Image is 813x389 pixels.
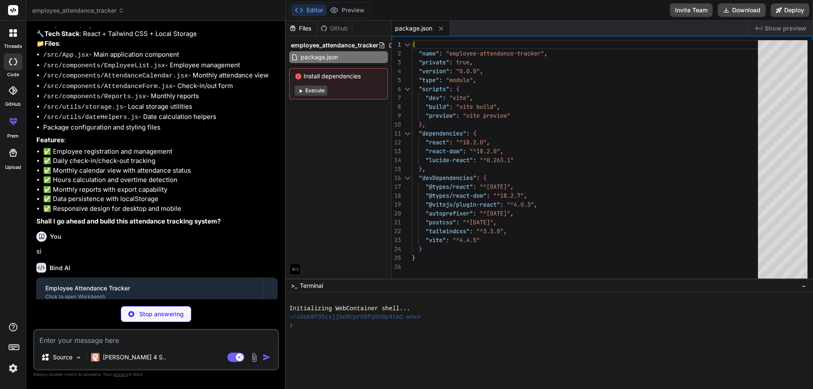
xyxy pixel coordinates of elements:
[456,85,459,93] span: {
[449,67,453,75] span: :
[426,147,463,155] span: "react-dom"
[426,227,470,235] span: "tailwindcss"
[33,370,279,378] p: Always double-check its answers. Your in Bind
[402,85,413,94] div: Click to collapse the range.
[392,76,401,85] div: 5
[45,293,254,300] div: Click to open Workbench
[426,156,473,164] span: "lucide-react"
[392,174,401,182] div: 16
[43,185,277,195] li: ✅ Monthly reports with export capability
[5,101,21,108] label: GitHub
[470,227,473,235] span: :
[446,76,473,84] span: "module"
[426,183,473,190] span: "@types/react"
[456,58,470,66] span: true
[300,281,323,290] span: Terminal
[802,281,806,290] span: −
[4,43,22,50] label: threads
[36,135,277,145] p: :
[43,93,146,100] code: /src/components/Reports.jsx
[473,130,476,137] span: {
[43,52,89,59] code: /src/App.jsx
[392,40,401,49] div: 1
[439,76,442,84] span: :
[449,94,470,102] span: "vite"
[507,201,534,208] span: "^4.0.3"
[392,218,401,227] div: 21
[483,174,487,182] span: {
[419,121,422,128] span: }
[91,353,100,361] img: Claude 4 Sonnet
[43,204,277,214] li: ✅ Responsive design for desktop and mobile
[392,94,401,102] div: 7
[670,3,713,17] button: Invite Team
[419,76,439,84] span: "type"
[426,201,500,208] span: "@vitejs/plugin-react"
[439,50,442,57] span: :
[43,112,277,123] li: - Date calculation helpers
[426,210,473,217] span: "autoprefixer"
[473,156,476,164] span: :
[480,210,510,217] span: "^[DATE]"
[426,103,449,110] span: "build"
[37,278,263,306] button: Employee Attendance TrackerClick to open Workbench
[453,236,480,244] span: "^4.4.5"
[263,353,271,361] img: icon
[326,4,368,16] button: Preview
[419,58,449,66] span: "private"
[426,138,449,146] span: "react"
[44,39,59,47] strong: Files
[449,103,453,110] span: :
[36,247,277,257] p: si
[500,201,503,208] span: :
[44,20,67,28] strong: Project
[75,354,82,361] img: Pick Models
[36,20,277,49] p: 🔹 : Employee Attendance Tracker 🔧 : React + Tailwind CSS + Local Storage 📁 :
[295,86,327,96] button: Execute
[449,138,453,146] span: :
[43,72,188,80] code: /src/components/AttendanceCalendar.jsx
[43,61,277,71] li: - Employee management
[473,183,476,190] span: :
[476,227,503,235] span: "^3.3.0"
[487,138,490,146] span: ,
[463,218,493,226] span: "^[DATE]"
[771,3,809,17] button: Deploy
[291,4,326,16] button: Editor
[402,129,413,138] div: Click to collapse the range.
[44,30,80,38] strong: Tech Stack
[442,94,446,102] span: :
[286,24,317,33] div: Files
[419,165,422,173] span: }
[392,245,401,254] div: 24
[456,67,480,75] span: "0.0.0"
[317,24,352,33] div: Github
[392,165,401,174] div: 15
[43,104,123,111] code: /src/utils/storage.js
[50,264,70,272] h6: Bind AI
[392,262,401,271] div: 26
[718,3,766,17] button: Download
[419,130,466,137] span: "dependencies"
[43,166,277,176] li: ✅ Monthly calendar view with attendance status
[473,210,476,217] span: :
[295,72,382,80] span: Install dependencies
[392,138,401,147] div: 12
[5,164,21,171] label: Upload
[392,129,401,138] div: 11
[534,201,537,208] span: ,
[300,52,339,62] span: package.json
[6,361,20,375] img: settings
[497,103,500,110] span: ,
[50,232,61,241] h6: You
[392,209,401,218] div: 20
[466,130,470,137] span: :
[446,50,544,57] span: "employee-attendance-tracker"
[392,182,401,191] div: 17
[456,138,487,146] span: "^18.2.0"
[446,236,449,244] span: :
[43,175,277,185] li: ✅ Hours calculation and overtime detection
[493,192,524,199] span: "^18.2.7"
[7,132,19,140] label: prem
[392,227,401,236] div: 22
